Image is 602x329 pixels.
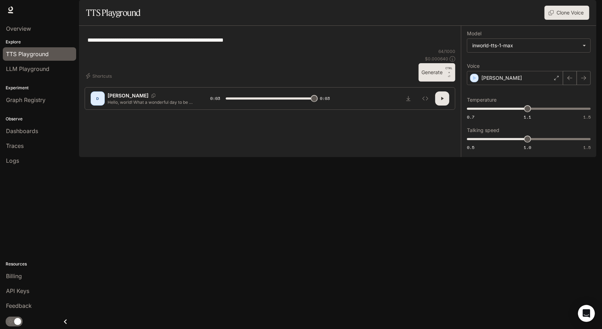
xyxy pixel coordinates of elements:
p: $ 0.000640 [425,56,448,62]
p: Hello, world! What a wonderful day to be a text-to-speech model! [108,99,193,105]
span: 0.5 [467,144,474,150]
button: Inspect [418,91,432,106]
h1: TTS Playground [86,6,141,20]
button: Shortcuts [85,70,115,82]
p: [PERSON_NAME] [481,74,522,82]
p: CTRL + [445,66,452,74]
p: ⏎ [445,66,452,79]
p: 64 / 1000 [438,48,455,54]
p: Talking speed [467,128,499,133]
span: 0.7 [467,114,474,120]
div: inworld-tts-1-max [467,39,590,52]
p: Temperature [467,97,497,102]
div: inworld-tts-1-max [472,42,579,49]
button: Clone Voice [545,6,589,20]
span: 0:03 [320,95,330,102]
button: Download audio [401,91,415,106]
span: 1.0 [524,144,531,150]
span: 0:03 [210,95,220,102]
div: Open Intercom Messenger [578,305,595,322]
p: Voice [467,64,480,68]
span: 1.5 [583,144,591,150]
div: D [92,93,103,104]
span: 1.1 [524,114,531,120]
p: Model [467,31,481,36]
button: Copy Voice ID [148,94,158,98]
button: GenerateCTRL +⏎ [419,63,455,82]
span: 1.5 [583,114,591,120]
p: [PERSON_NAME] [108,92,148,99]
